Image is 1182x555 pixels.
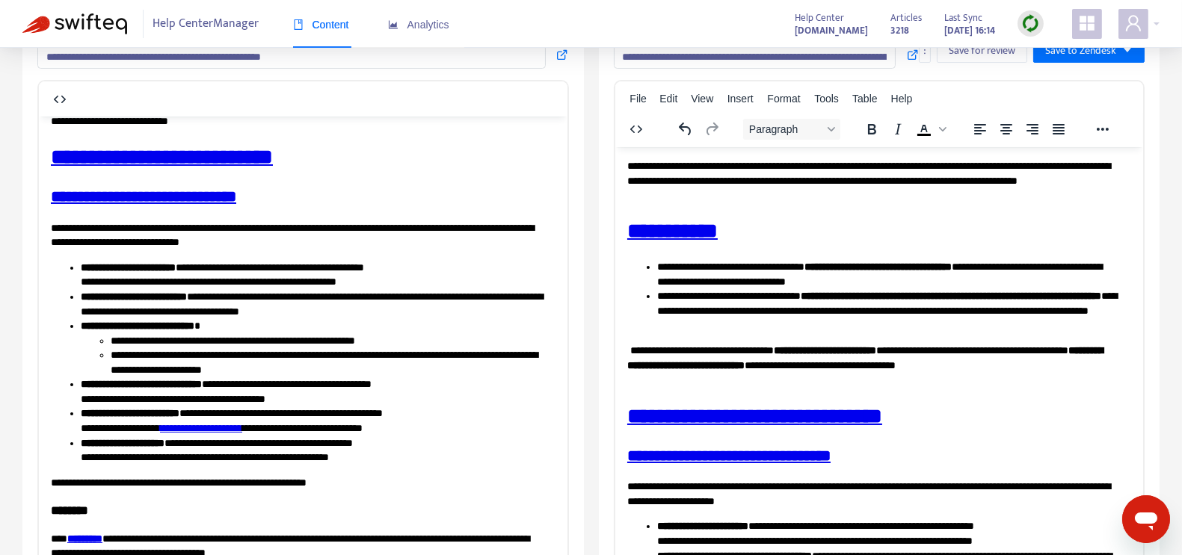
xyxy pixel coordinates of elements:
button: Align right [1019,119,1044,140]
span: Save to Zendesk [1045,43,1116,59]
span: Content [293,19,349,31]
button: Align left [967,119,992,140]
img: sync.dc5367851b00ba804db3.png [1021,14,1040,33]
a: [DOMAIN_NAME] [795,22,868,39]
strong: 3218 [890,22,909,39]
span: Tools [814,93,839,105]
span: caret-down [1122,45,1133,55]
button: Redo [698,119,724,140]
button: Bold [858,119,884,140]
span: Table [852,93,877,105]
span: appstore [1078,14,1096,32]
button: Save to Zendeskcaret-down [1033,39,1145,63]
button: Undo [672,119,698,140]
span: Edit [659,93,677,105]
button: Justify [1045,119,1071,140]
button: Align center [993,119,1018,140]
span: Help [891,93,913,105]
span: Paragraph [748,123,822,135]
span: Format [767,93,800,105]
button: more [919,39,931,63]
button: Save for review [937,39,1027,63]
span: Insert [727,93,754,105]
span: Save for review [949,43,1015,59]
button: Reveal or hide additional toolbar items [1089,119,1115,140]
span: Help Center [795,10,844,26]
button: Italic [884,119,910,140]
span: more [920,45,930,55]
span: Last Sync [944,10,982,26]
span: book [293,19,304,30]
img: Swifteq [22,13,127,34]
span: area-chart [388,19,398,30]
strong: [DATE] 16:14 [944,22,995,39]
span: View [691,93,713,105]
span: File [630,93,647,105]
iframe: Button to launch messaging window [1122,495,1170,543]
span: Help Center Manager [153,10,259,38]
div: Text color Black [911,119,948,140]
span: user [1124,14,1142,32]
span: Articles [890,10,922,26]
span: Analytics [388,19,449,31]
button: Block Paragraph [742,119,840,140]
